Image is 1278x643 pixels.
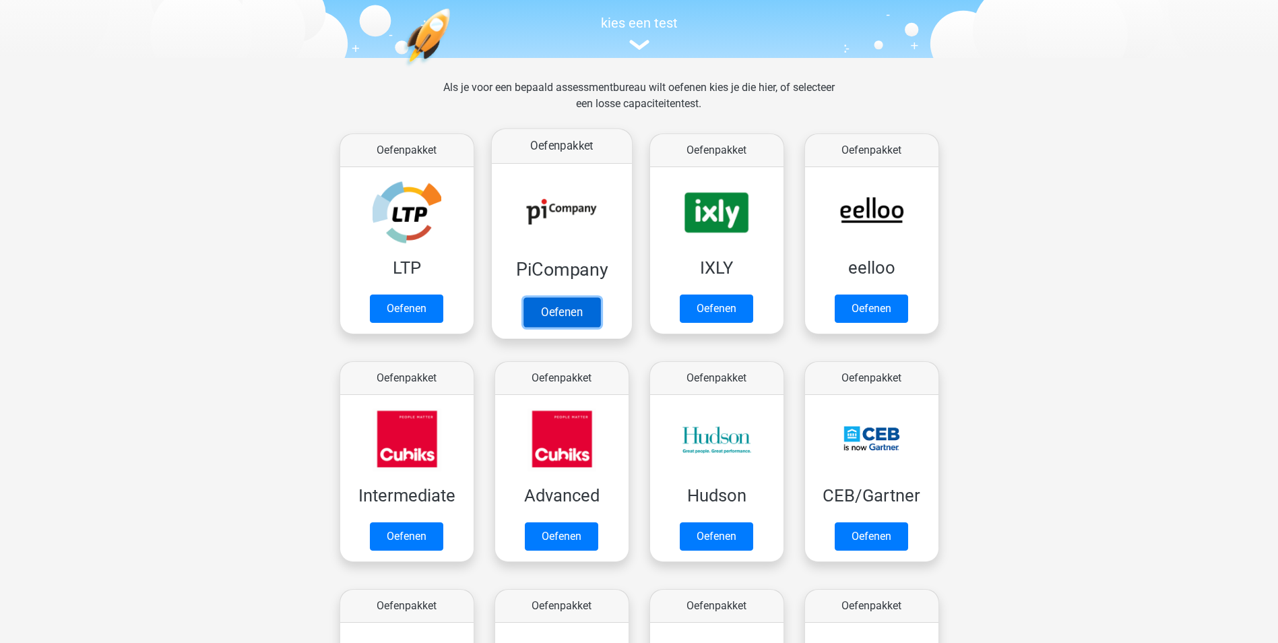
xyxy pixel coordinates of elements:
img: assessment [629,40,649,50]
a: Oefenen [370,522,443,551]
a: Oefenen [835,522,908,551]
a: Oefenen [680,522,753,551]
a: Oefenen [370,295,443,323]
a: Oefenen [523,297,600,327]
h5: kies een test [329,15,949,31]
div: Als je voor een bepaald assessmentbureau wilt oefenen kies je die hier, of selecteer een losse ca... [433,80,845,128]
a: Oefenen [525,522,598,551]
a: Oefenen [835,295,908,323]
img: oefenen [404,8,503,130]
a: Oefenen [680,295,753,323]
a: kies een test [329,15,949,51]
